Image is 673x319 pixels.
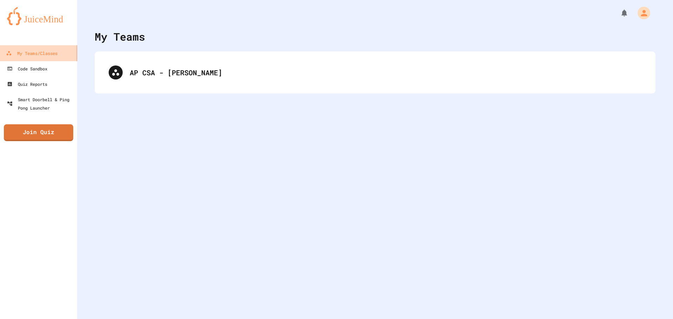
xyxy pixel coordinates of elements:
[6,49,57,58] div: My Teams/Classes
[7,80,47,88] div: Quiz Reports
[7,64,47,73] div: Code Sandbox
[7,7,70,25] img: logo-orange.svg
[95,29,145,44] div: My Teams
[607,7,630,19] div: My Notifications
[4,124,73,141] a: Join Quiz
[102,58,648,86] div: AP CSA - [PERSON_NAME]
[130,67,641,78] div: AP CSA - [PERSON_NAME]
[7,95,74,112] div: Smart Doorbell & Ping Pong Launcher
[630,5,652,21] div: My Account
